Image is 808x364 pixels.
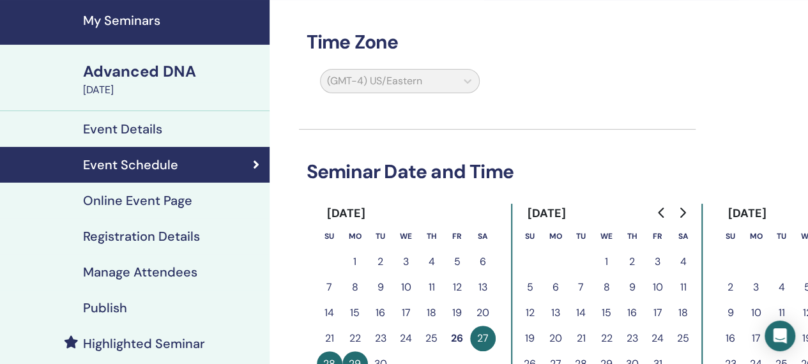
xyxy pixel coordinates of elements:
[620,275,645,300] button: 9
[317,275,342,300] button: 7
[83,157,178,172] h4: Event Schedule
[671,249,696,275] button: 4
[83,229,200,244] h4: Registration Details
[517,300,543,326] button: 12
[83,13,262,28] h4: My Seminars
[419,224,445,249] th: Thursday
[83,193,192,208] h4: Online Event Page
[83,121,162,137] h4: Event Details
[517,275,543,300] button: 5
[594,224,620,249] th: Wednesday
[419,275,445,300] button: 11
[517,326,543,351] button: 19
[470,326,496,351] button: 27
[568,275,594,300] button: 7
[769,224,795,249] th: Tuesday
[342,300,368,326] button: 15
[743,300,769,326] button: 10
[671,300,696,326] button: 18
[645,300,671,326] button: 17
[75,61,270,98] a: Advanced DNA[DATE]
[543,224,568,249] th: Monday
[445,275,470,300] button: 12
[594,275,620,300] button: 8
[368,300,393,326] button: 16
[671,275,696,300] button: 11
[672,200,692,225] button: Go to next month
[299,31,696,54] h3: Time Zone
[393,300,419,326] button: 17
[568,224,594,249] th: Tuesday
[445,300,470,326] button: 19
[645,224,671,249] th: Friday
[470,249,496,275] button: 6
[718,275,743,300] button: 2
[393,275,419,300] button: 10
[83,82,262,98] div: [DATE]
[743,224,769,249] th: Monday
[594,249,620,275] button: 1
[419,326,445,351] button: 25
[517,204,577,224] div: [DATE]
[718,326,743,351] button: 16
[671,224,696,249] th: Saturday
[317,204,376,224] div: [DATE]
[342,326,368,351] button: 22
[445,326,470,351] button: 26
[645,275,671,300] button: 10
[718,224,743,249] th: Sunday
[470,275,496,300] button: 13
[317,300,342,326] button: 14
[445,249,470,275] button: 5
[568,300,594,326] button: 14
[645,326,671,351] button: 24
[83,264,197,280] h4: Manage Attendees
[419,249,445,275] button: 4
[769,300,795,326] button: 11
[368,249,393,275] button: 2
[718,204,777,224] div: [DATE]
[83,61,262,82] div: Advanced DNA
[393,326,419,351] button: 24
[620,326,645,351] button: 23
[620,224,645,249] th: Thursday
[543,326,568,351] button: 20
[83,336,205,351] h4: Highlighted Seminar
[342,224,368,249] th: Monday
[419,300,445,326] button: 18
[393,224,419,249] th: Wednesday
[743,326,769,351] button: 17
[317,224,342,249] th: Sunday
[568,326,594,351] button: 21
[543,275,568,300] button: 6
[594,326,620,351] button: 22
[517,224,543,249] th: Sunday
[368,275,393,300] button: 9
[620,300,645,326] button: 16
[342,249,368,275] button: 1
[620,249,645,275] button: 2
[470,224,496,249] th: Saturday
[393,249,419,275] button: 3
[671,326,696,351] button: 25
[470,300,496,326] button: 20
[342,275,368,300] button: 8
[368,326,393,351] button: 23
[743,275,769,300] button: 3
[718,300,743,326] button: 9
[445,224,470,249] th: Friday
[645,249,671,275] button: 3
[594,300,620,326] button: 15
[317,326,342,351] button: 21
[368,224,393,249] th: Tuesday
[299,160,696,183] h3: Seminar Date and Time
[769,275,795,300] button: 4
[543,300,568,326] button: 13
[765,321,795,351] div: Open Intercom Messenger
[652,200,672,225] button: Go to previous month
[83,300,127,315] h4: Publish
